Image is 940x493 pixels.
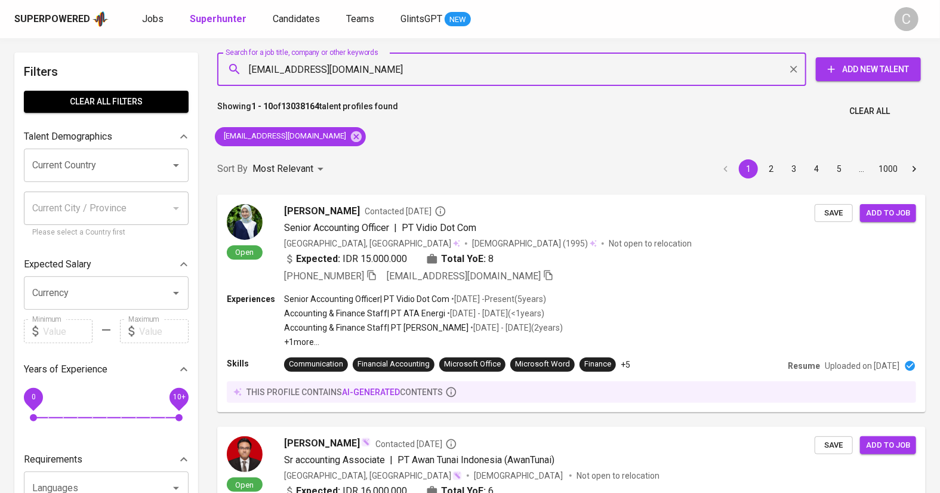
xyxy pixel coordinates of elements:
p: • [DATE] - [DATE] ( 2 years ) [469,322,563,334]
b: 13038164 [281,101,319,111]
div: Finance [584,359,611,370]
button: Save [815,204,853,223]
div: [GEOGRAPHIC_DATA], [GEOGRAPHIC_DATA] [284,238,460,249]
a: Candidates [273,12,322,27]
button: page 1 [739,159,758,178]
div: Years of Experience [24,358,189,381]
span: [DEMOGRAPHIC_DATA] [474,470,565,482]
svg: By Batam recruiter [434,205,446,217]
span: [DEMOGRAPHIC_DATA] [472,238,563,249]
p: +1 more ... [284,336,563,348]
span: Teams [346,13,374,24]
p: Years of Experience [24,362,107,377]
p: Sort By [217,162,248,176]
p: Please select a Country first [32,227,180,239]
div: IDR 15.000.000 [284,252,407,266]
img: app logo [93,10,109,28]
span: | [394,221,397,235]
span: Open [231,247,259,257]
div: Superpowered [14,13,90,26]
div: [GEOGRAPHIC_DATA], [GEOGRAPHIC_DATA] [284,470,462,482]
span: Add to job [866,207,910,220]
div: Microsoft Word [515,359,570,370]
a: Superpoweredapp logo [14,10,109,28]
span: Save [821,439,847,452]
p: • [DATE] - Present ( 5 years ) [449,293,546,305]
button: Go to page 5 [830,159,849,178]
span: [PERSON_NAME] [284,436,360,451]
span: [PERSON_NAME] [284,204,360,218]
span: Open [231,480,259,490]
a: GlintsGPT NEW [400,12,471,27]
div: Requirements [24,448,189,472]
span: Senior Accounting Officer [284,222,389,233]
button: Clear All filters [24,91,189,113]
button: Add to job [860,204,916,223]
p: Skills [227,358,284,369]
button: Go to page 3 [784,159,803,178]
a: Jobs [142,12,166,27]
span: Contacted [DATE] [365,205,446,217]
span: AI-generated [342,387,400,397]
button: Open [168,157,184,174]
span: Clear All filters [33,94,179,109]
b: Expected: [296,252,340,266]
p: this profile contains contents [246,386,443,398]
div: Financial Accounting [357,359,430,370]
a: Open[PERSON_NAME]Contacted [DATE]Senior Accounting Officer|PT Vidio Dot Com[GEOGRAPHIC_DATA], [GE... [217,195,926,412]
button: Add New Talent [816,57,921,81]
p: Senior Accounting Officer | PT Vidio Dot Com [284,293,449,305]
button: Go to page 2 [762,159,781,178]
button: Go to next page [905,159,924,178]
span: 10+ [172,393,185,402]
div: Microsoft Office [444,359,501,370]
span: Add New Talent [825,62,911,77]
img: magic_wand.svg [452,471,462,480]
div: C [895,7,919,31]
button: Clear All [845,100,895,122]
div: Talent Demographics [24,125,189,149]
b: Superhunter [190,13,246,24]
p: Uploaded on [DATE] [825,360,899,372]
a: Teams [346,12,377,27]
button: Go to page 1000 [875,159,901,178]
img: c4ea982570ce2b8e8e011b085a0f83f4.jpg [227,436,263,472]
span: [EMAIL_ADDRESS][DOMAIN_NAME] [215,131,353,142]
p: Not open to relocation [609,238,692,249]
span: Sr accounting Associate [284,454,385,466]
span: 8 [488,252,494,266]
b: 1 - 10 [251,101,273,111]
span: [PHONE_NUMBER] [284,270,364,282]
p: +5 [621,359,630,371]
div: … [852,163,871,175]
div: Expected Salary [24,252,189,276]
p: Talent Demographics [24,130,112,144]
span: PT Awan Tunai Indonesia (AwanTunai) [397,454,554,466]
div: (1995) [472,238,597,249]
input: Value [43,319,93,343]
svg: By Batam recruiter [445,438,457,450]
button: Open [168,285,184,301]
img: 1ade639970a0a26d49234b84af85db3b.jpg [227,204,263,240]
p: Requirements [24,452,82,467]
h6: Filters [24,62,189,81]
span: | [390,453,393,467]
span: PT Vidio Dot Com [402,222,476,233]
p: • [DATE] - [DATE] ( <1 years ) [445,307,544,319]
b: Total YoE: [441,252,486,266]
span: GlintsGPT [400,13,442,24]
button: Clear [785,61,802,78]
p: Not open to relocation [577,470,659,482]
p: Experiences [227,293,284,305]
span: Save [821,207,847,220]
span: Add to job [866,439,910,452]
p: Expected Salary [24,257,91,272]
div: [EMAIL_ADDRESS][DOMAIN_NAME] [215,127,366,146]
div: Most Relevant [252,158,328,180]
span: 0 [31,393,35,402]
p: Resume [788,360,820,372]
p: Accounting & Finance Staff | PT [PERSON_NAME] [284,322,469,334]
span: Jobs [142,13,164,24]
button: Save [815,436,853,455]
p: Accounting & Finance Staff | PT ATA Energi [284,307,445,319]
